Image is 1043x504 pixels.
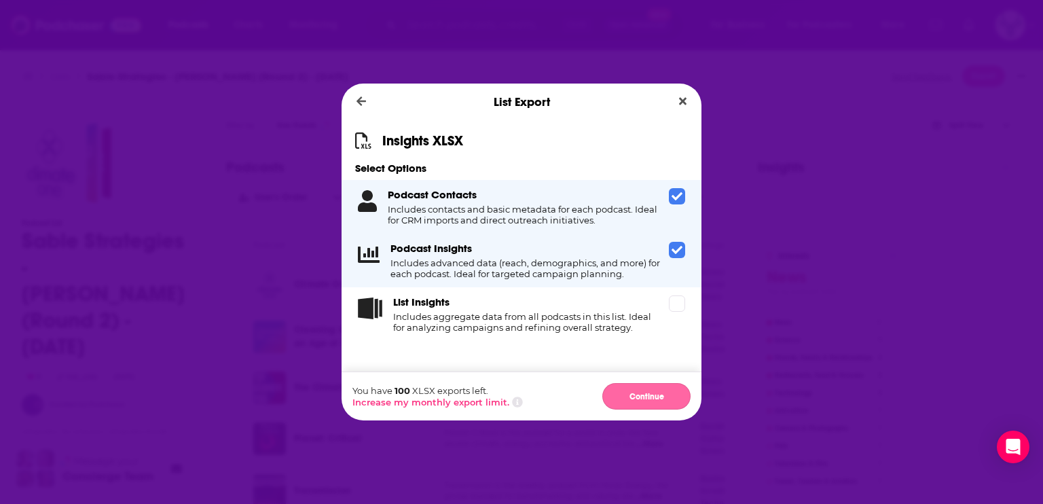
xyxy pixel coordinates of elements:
[342,84,701,120] div: List Export
[997,431,1029,463] div: Open Intercom Messenger
[342,162,701,175] h3: Select Options
[382,132,463,149] h1: Insights XLSX
[395,385,410,396] span: 100
[388,204,663,226] h4: Includes contacts and basic metadata for each podcast. Ideal for CRM imports and direct outreach ...
[352,397,509,408] button: Increase my monthly export limit.
[352,385,523,396] p: You have XLSX exports left.
[393,295,450,308] h3: List Insights
[393,311,663,333] h4: Includes aggregate data from all podcasts in this list. Ideal for analyzing campaigns and refinin...
[390,242,472,255] h3: Podcast Insights
[388,188,477,201] h3: Podcast Contacts
[390,257,663,279] h4: Includes advanced data (reach, demographics, and more) for each podcast. Ideal for targeted campa...
[602,383,691,410] button: Continue
[674,93,692,110] button: Close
